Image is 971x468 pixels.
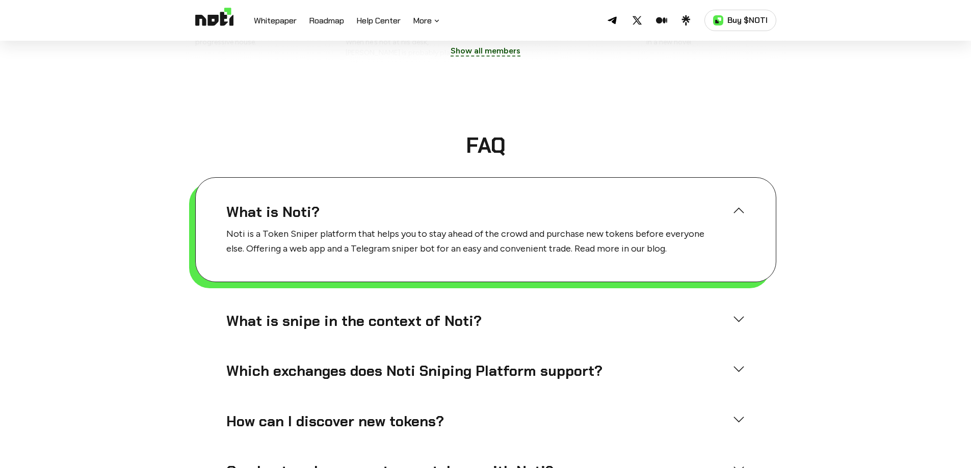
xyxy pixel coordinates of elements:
h4: What is snipe in the context of Noti? [226,312,725,331]
a: Whitepaper [254,15,297,28]
img: Logo [195,8,233,33]
h2: FAQ [195,134,776,157]
button: Show all members [440,39,531,63]
h4: Which exchanges does Noti Sniping Platform support? [226,362,725,380]
button: More [413,15,441,27]
a: Roadmap [309,15,344,28]
h4: How can I discover new tokens? [226,412,725,431]
a: Buy $NOTI [704,10,776,31]
a: Help Center [356,15,401,28]
p: Noti is a Token Sniper platform that helps you to stay ahead of the crowd and purchase new tokens... [226,227,720,256]
h4: What is Noti? [226,203,725,222]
